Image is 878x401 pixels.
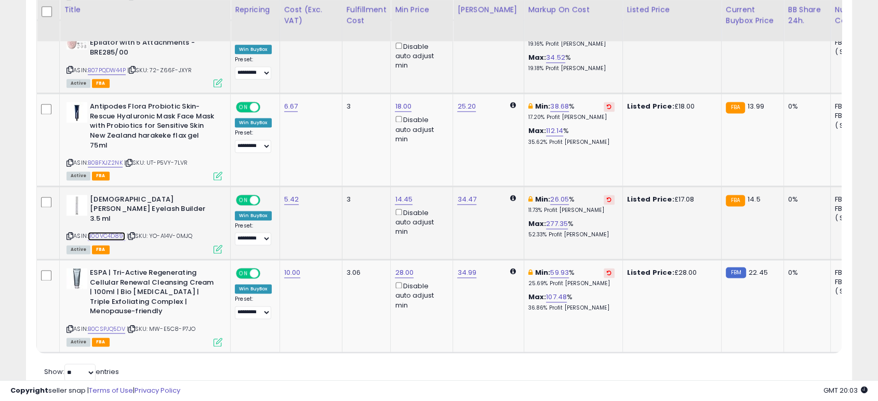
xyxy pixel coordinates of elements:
i: This overrides the store level min markup for this listing [528,196,533,203]
b: [DEMOGRAPHIC_DATA][PERSON_NAME] Eyelash Builder 3.5 ml [90,195,216,226]
span: ON [237,103,250,112]
div: ASIN: [66,195,222,252]
div: 3 [347,195,383,204]
span: All listings currently available for purchase on Amazon [66,338,90,346]
a: B0BFXJZ2NK [88,158,123,167]
div: FBM: 3 [835,204,869,213]
div: Preset: [235,296,272,319]
div: Num of Comp. [835,4,873,26]
a: 5.42 [284,194,299,205]
span: | SKU: UT-P5VY-7LVR [124,158,188,167]
div: ( SFP: 1 ) [835,287,869,296]
div: seller snap | | [10,386,180,396]
i: Revert to store-level Min Markup [607,197,611,202]
span: 2025-10-11 20:03 GMT [823,385,868,395]
span: 13.99 [748,101,764,111]
a: 10.00 [284,268,301,278]
a: 28.00 [395,268,414,278]
div: FBM: 2 [835,111,869,121]
a: 277.35 [546,219,568,229]
p: 17.20% Profit [PERSON_NAME] [528,114,615,121]
div: Win BuyBox [235,284,272,293]
img: 21-j+SEVI-L._SL40_.jpg [66,102,87,123]
div: £18.00 [627,102,713,111]
div: FBA: 17 [835,102,869,111]
p: 19.18% Profit [PERSON_NAME] [528,65,615,72]
b: Max: [528,126,547,136]
b: Listed Price: [627,194,674,204]
div: Preset: [235,56,272,79]
small: FBM [726,267,746,278]
p: 25.69% Profit [PERSON_NAME] [528,280,615,287]
span: OFF [259,103,275,112]
div: Disable auto adjust min [395,41,445,71]
div: Win BuyBox [235,45,272,54]
b: Max: [528,292,547,302]
a: 34.99 [457,268,476,278]
b: Philips Satinelle Essential Corded Epilator with 5 Attachments - BRE285/00 [90,29,216,60]
span: 14.5 [748,194,761,204]
p: 52.33% Profit [PERSON_NAME] [528,231,615,238]
div: Preset: [235,129,272,153]
a: 25.20 [457,101,476,112]
div: BB Share 24h. [788,4,826,26]
a: B0CSPJQ5DV [88,325,125,333]
div: Listed Price [627,4,717,15]
div: ASIN: [66,268,222,345]
span: ON [237,195,250,204]
p: 36.86% Profit [PERSON_NAME] [528,304,615,312]
span: | SKU: MW-E5C8-P7JO [127,325,195,333]
span: | SKU: 72-Z66F-JXYR [127,66,192,74]
b: Listed Price: [627,101,674,111]
div: [PERSON_NAME] [457,4,519,15]
span: 22.45 [749,268,768,277]
div: 0% [788,195,822,204]
div: Disable auto adjust min [395,280,445,310]
b: Min: [535,101,551,111]
div: Disable auto adjust min [395,207,445,237]
span: FBA [92,79,110,88]
div: 0% [788,102,822,111]
div: £28.00 [627,268,713,277]
div: % [528,268,615,287]
img: 21eIrJOrbKL._SL40_.jpg [66,195,87,216]
div: % [528,53,615,72]
div: 0% [788,268,822,277]
div: Win BuyBox [235,211,272,220]
div: 3 [347,102,383,111]
span: OFF [259,195,275,204]
span: Show: entries [44,367,119,377]
div: FBA: 5 [835,268,869,277]
span: All listings currently available for purchase on Amazon [66,79,90,88]
a: 26.05 [550,194,569,205]
p: 35.62% Profit [PERSON_NAME] [528,139,615,146]
a: 14.45 [395,194,413,205]
a: B00VC4D89I [88,232,125,240]
span: | SKU: YO-A14V-0MJQ [127,232,192,240]
div: ASIN: [66,29,222,86]
a: 59.93 [550,268,569,278]
b: Antipodes Flora Probiotic Skin-Rescue Hyaluronic Mask Face Mask with Probiotics for Sensitive Ski... [90,102,216,153]
a: 34.52 [546,52,565,63]
div: ( SFP: 1 ) [835,213,869,223]
div: Disable auto adjust min [395,114,445,144]
div: % [528,219,615,238]
div: ( SFP: 1 ) [835,121,869,130]
span: All listings currently available for purchase on Amazon [66,171,90,180]
div: Min Price [395,4,448,15]
b: Min: [535,194,551,204]
span: OFF [259,269,275,278]
a: 112.14 [546,126,563,136]
div: Fulfillment Cost [347,4,387,26]
span: ON [237,269,250,278]
div: Repricing [235,4,275,15]
div: 3.06 [347,268,383,277]
a: Privacy Policy [135,385,180,395]
small: FBA [726,195,745,206]
div: % [528,126,615,145]
div: £17.08 [627,195,713,204]
a: Terms of Use [89,385,133,395]
a: 38.68 [550,101,569,112]
div: % [528,292,615,312]
span: FBA [92,338,110,346]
